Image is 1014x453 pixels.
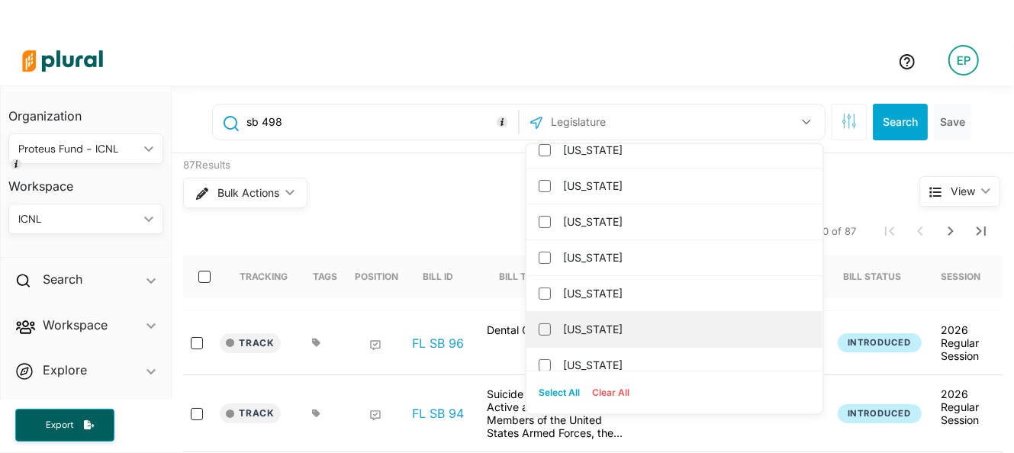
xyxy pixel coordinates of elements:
div: Bill ID [423,255,467,298]
button: Introduced [838,333,922,352]
div: Tooltip anchor [9,157,23,171]
h3: Workspace [8,164,163,198]
div: Add Position Statement [369,410,381,422]
h3: Organization [8,94,163,127]
div: Tracking [240,271,288,282]
span: Bulk Actions [217,188,279,198]
div: Tooltip anchor [495,115,509,129]
label: [US_STATE] [563,175,807,198]
div: Bill Title [499,255,559,298]
button: Introduced [838,404,922,423]
button: Track [220,333,281,353]
input: select-row-state-fl-2026-sb96 [191,337,203,349]
button: Track [220,403,281,423]
input: select-row-state-fl-2026-sb94 [191,408,203,420]
div: Suicide Prevention for Active and Former Members of the United States Armed Forces, the National ... [479,387,632,439]
div: Tags [313,255,337,298]
a: FL SB 94 [412,406,464,421]
div: Tags [313,271,337,282]
label: [US_STATE] [563,139,807,162]
div: Dental Care for Veterans [479,323,632,362]
div: Session [942,271,981,282]
div: 2026 Regular Session [942,323,993,362]
label: [US_STATE] [563,246,807,269]
h2: Workspace [43,316,108,333]
h2: Search [43,271,82,288]
input: Enter keywords, bill # or legislator name [245,108,514,137]
div: Bill Status [844,271,902,282]
iframe: Intercom live chat [962,401,999,438]
div: Session [942,255,995,298]
div: Position [355,255,398,298]
button: Clear All [586,381,636,404]
button: Search [873,104,928,140]
label: [US_STATE] [563,210,807,233]
label: [US_STATE] [563,282,807,305]
button: Bulk Actions [183,178,307,208]
button: Save [934,104,971,140]
div: Proteus Fund - ICNL [18,141,138,157]
button: Last Page [966,216,996,246]
img: Logo for Plural [9,34,116,88]
h2: Explore [43,361,87,378]
div: Bill Status [844,255,916,298]
div: EP [948,45,979,75]
div: ICNL [18,211,138,227]
button: Previous Page [905,216,935,246]
div: Add tags [312,338,320,347]
div: Add tags [312,409,320,418]
span: Export [35,419,84,432]
input: select-all-rows [198,271,211,283]
button: Export [15,409,114,442]
button: First Page [874,216,905,246]
span: 1-10 of 87 [810,224,856,239]
div: Bill ID [423,271,453,282]
span: View [951,183,975,199]
button: Select All [533,381,586,404]
label: [US_STATE] [563,354,807,377]
div: Tracking [240,255,288,298]
div: Position [355,271,398,282]
a: EP [936,39,991,82]
button: Next Page [935,216,966,246]
span: Search Filters [842,114,857,127]
div: 2026 Regular Session [942,387,993,426]
label: [US_STATE] [563,318,807,341]
a: FL SB 96 [412,336,464,351]
div: Bill Title [499,271,546,282]
input: Legislature [549,108,713,137]
div: 87 Results [183,158,862,173]
div: Add Position Statement [369,339,381,352]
